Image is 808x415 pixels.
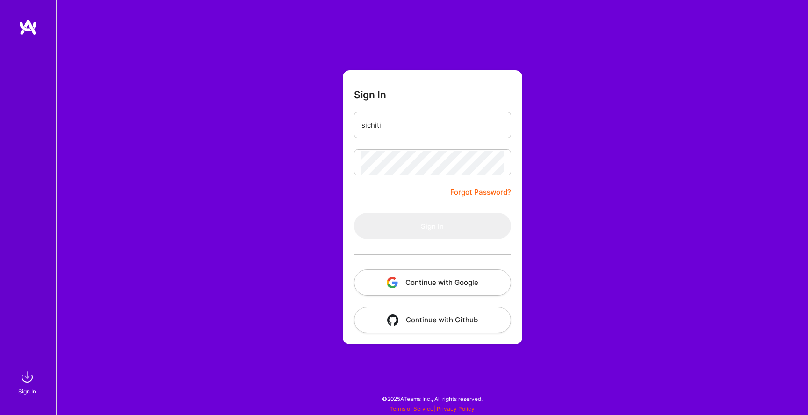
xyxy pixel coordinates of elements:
[19,19,37,36] img: logo
[361,113,504,137] input: Email...
[354,213,511,239] button: Sign In
[354,307,511,333] button: Continue with Github
[387,277,398,288] img: icon
[437,405,475,412] a: Privacy Policy
[450,187,511,198] a: Forgot Password?
[18,386,36,396] div: Sign In
[387,314,398,326] img: icon
[354,269,511,296] button: Continue with Google
[390,405,433,412] a: Terms of Service
[20,368,36,396] a: sign inSign In
[354,89,386,101] h3: Sign In
[18,368,36,386] img: sign in
[56,387,808,410] div: © 2025 ATeams Inc., All rights reserved.
[390,405,475,412] span: |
